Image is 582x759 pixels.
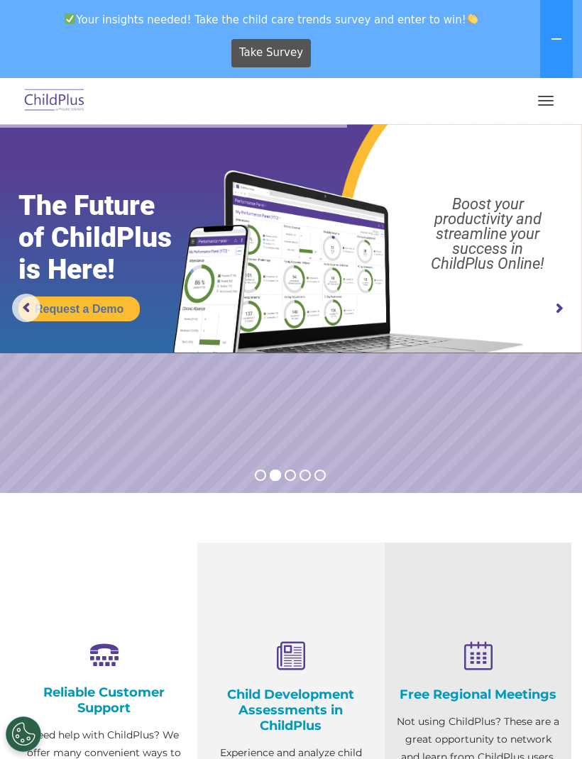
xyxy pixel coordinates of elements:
img: ChildPlus by Procare Solutions [21,84,88,118]
h4: Child Development Assessments in ChildPlus [208,687,373,733]
rs-layer: The Future of ChildPlus is Here! [18,190,204,286]
h4: Reliable Customer Support [21,685,187,716]
h4: Free Regional Meetings [395,687,561,702]
span: Your insights needed! Take the child care trends survey and enter to win! [6,6,537,33]
button: Cookies Settings [6,716,41,752]
img: ✅ [65,13,75,24]
span: Take Survey [239,40,303,65]
rs-layer: Boost your productivity and streamline your success in ChildPlus Online! [402,196,574,271]
a: Request a Demo [18,297,140,321]
img: 👏 [467,13,478,24]
a: Take Survey [231,39,312,67]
